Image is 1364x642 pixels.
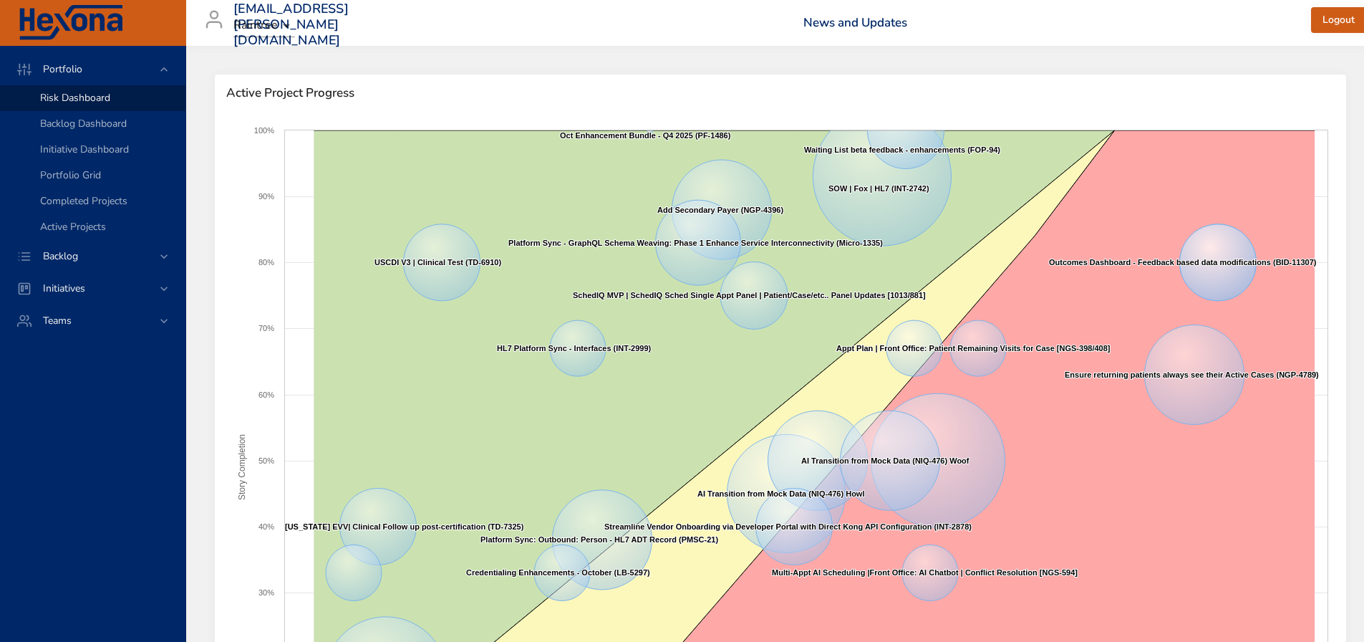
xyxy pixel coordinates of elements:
[508,239,883,247] text: Platform Sync - GraphQL Schema Weaving: Phase 1 Enhance Service Interconnectivity (Micro-1335)
[497,344,652,353] text: HL7 Platform Sync - Interfaces (INT-2999)
[772,568,1078,577] text: Multi-Appt AI Scheduling |Front Office: AI Chatbot | Conflict Resolution [NGS-594]
[258,588,274,597] text: 30%
[480,535,718,544] text: Platform Sync: Outbound: Person - HL7 ADT Record (PMSC-21)
[40,220,106,234] span: Active Projects
[32,314,83,327] span: Teams
[804,145,1000,154] text: Waiting List beta feedback - enhancements (FOP-94)
[285,522,524,531] text: [US_STATE] EVV| Clinical Follow up post-certification (TD-7325)
[32,249,90,263] span: Backlog
[258,192,274,201] text: 90%
[1049,258,1317,267] text: Outcomes Dashboard - Feedback based data modifications (BID-11307)
[233,1,349,48] h3: [EMAIL_ADDRESS][PERSON_NAME][DOMAIN_NAME]
[258,522,274,531] text: 40%
[466,568,650,577] text: Credentialing Enhancements - October (LB-5297)
[40,168,101,182] span: Portfolio Grid
[40,194,127,208] span: Completed Projects
[237,434,247,500] text: Story Completion
[560,131,731,140] text: Oct Enhancement Bundle - Q4 2025 (PF-1486)
[226,86,1335,100] span: Active Project Progress
[697,489,864,498] text: AI Transition from Mock Data (NIQ-476) Howl
[258,324,274,332] text: 70%
[32,282,97,295] span: Initiatives
[32,62,94,76] span: Portfolio
[657,206,783,214] text: Add Secondary Payer (NGP-4396)
[604,522,972,531] text: Streamline Vendor Onboarding via Developer Portal with Direct Kong API Configuration (INT-2878)
[17,5,125,41] img: Hexona
[258,391,274,399] text: 60%
[573,291,926,300] text: SchedIQ MVP | SchedIQ Sched Single Appt Panel | Patient/Case/etc.. Panel Updates [1013/881]
[836,344,1111,353] text: Appt Plan | Front Office: Patient Remaining Visits for Case [NGS-398/408]
[801,456,969,465] text: AI Transition from Mock Data (NIQ-476) Woof
[233,14,295,37] div: Raintree
[374,258,501,267] text: USCDI V3 | Clinical Test (TD-6910)
[254,126,274,135] text: 100%
[40,91,110,105] span: Risk Dashboard
[258,456,274,465] text: 50%
[1065,370,1319,379] text: Ensure returning patients always see their Active Cases (NGP-4789)
[40,117,127,130] span: Backlog Dashboard
[803,14,907,31] a: News and Updates
[828,184,929,193] text: SOW | Fox | HL7 (INT-2742)
[40,143,129,156] span: Initiative Dashboard
[1322,11,1355,29] span: Logout
[258,258,274,267] text: 80%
